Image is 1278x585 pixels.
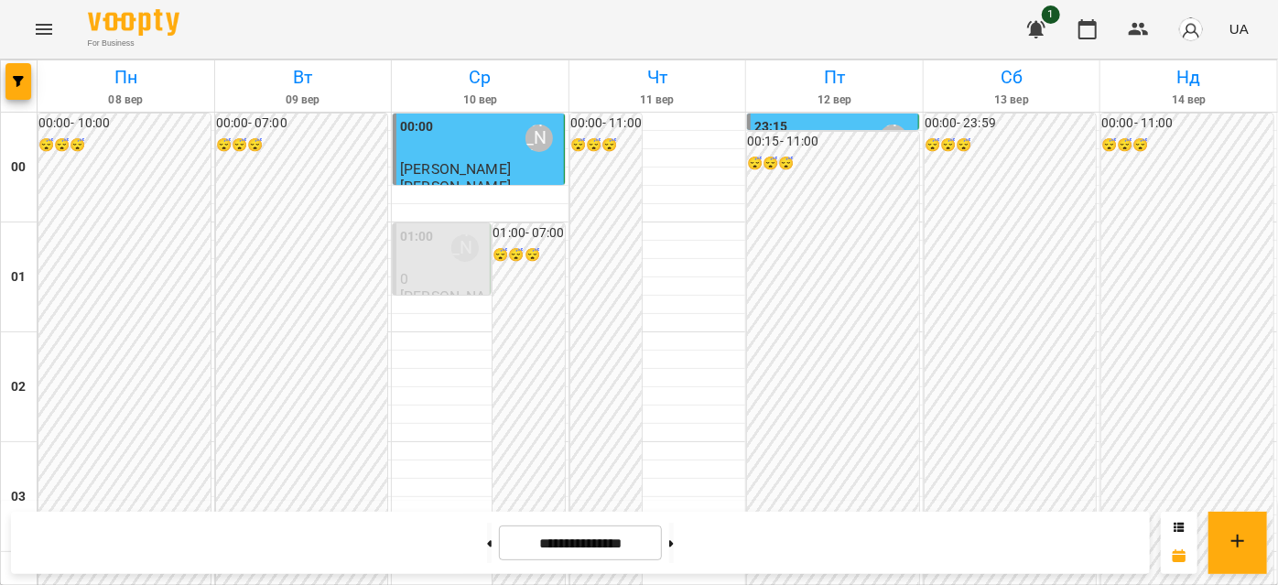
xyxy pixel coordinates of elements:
div: Венюкова Єлизавета [451,234,479,262]
h6: 01:00 - 07:00 [493,223,564,244]
div: Венюкова Єлизавета [880,125,907,152]
h6: 00:00 - 07:00 [216,114,388,134]
span: For Business [88,38,179,49]
h6: 00:00 - 11:00 [570,114,642,134]
p: 0 [400,271,486,287]
h6: Пт [749,63,920,92]
img: Voopty Logo [88,9,179,36]
h6: 12 вер [749,92,920,109]
h6: 😴😴😴 [747,154,919,174]
p: [PERSON_NAME] [400,179,511,194]
label: 01:00 [400,227,434,247]
h6: 08 вер [40,92,211,109]
h6: 13 вер [926,92,1098,109]
h6: 😴😴😴 [216,135,388,156]
h6: 10 вер [395,92,566,109]
button: UA [1222,12,1256,46]
h6: 14 вер [1103,92,1274,109]
h6: 11 вер [572,92,743,109]
h6: Пн [40,63,211,92]
h6: 02 [11,377,26,397]
h6: 😴😴😴 [493,245,564,265]
h6: Нд [1103,63,1274,92]
div: Венюкова Єлизавета [525,125,553,152]
h6: 01 [11,267,26,287]
h6: Вт [218,63,389,92]
img: avatar_s.png [1178,16,1204,42]
h6: 😴😴😴 [925,135,1097,156]
h6: 00:00 - 11:00 [1101,114,1273,134]
span: UA [1229,19,1249,38]
h6: 03 [11,487,26,507]
h6: 00:15 - 11:00 [747,132,919,152]
h6: 00:00 - 10:00 [38,114,211,134]
h6: Ср [395,63,566,92]
p: [PERSON_NAME] [400,288,486,320]
h6: 09 вер [218,92,389,109]
span: [PERSON_NAME] [400,160,511,178]
h6: 00 [11,157,26,178]
h6: 😴😴😴 [1101,135,1273,156]
label: 23:15 [754,117,788,137]
button: Menu [22,7,66,51]
h6: Сб [926,63,1098,92]
h6: Чт [572,63,743,92]
h6: 😴😴😴 [38,135,211,156]
h6: 00:00 - 23:59 [925,114,1097,134]
h6: 😴😴😴 [570,135,642,156]
label: 00:00 [400,117,434,137]
span: 1 [1042,5,1060,24]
